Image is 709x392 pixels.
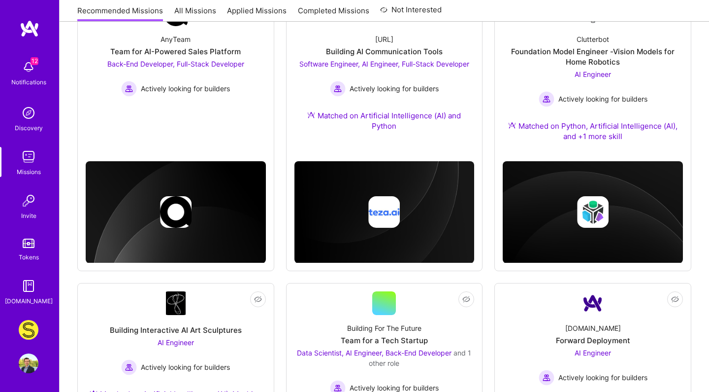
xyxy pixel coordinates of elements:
[15,123,43,133] div: Discovery
[539,91,554,107] img: Actively looking for builders
[350,83,439,94] span: Actively looking for builders
[575,70,611,78] span: AI Engineer
[375,34,393,44] div: [URL]
[581,291,605,315] img: Company Logo
[380,4,442,22] a: Not Interested
[503,121,683,142] div: Matched on Python, Artificial Intelligence (AI), and +1 more skill
[110,46,241,57] div: Team for AI-Powered Sales Platform
[307,111,315,119] img: Ateam Purple Icon
[577,196,609,228] img: Company logo
[369,349,471,367] span: and 1 other role
[19,252,39,262] div: Tokens
[21,211,36,221] div: Invite
[19,191,38,211] img: Invite
[565,323,621,333] div: [DOMAIN_NAME]
[575,349,611,357] span: AI Engineer
[368,196,400,228] img: Company logo
[299,60,469,68] span: Software Engineer, AI Engineer, Full-Stack Developer
[539,370,554,386] img: Actively looking for builders
[503,161,683,263] img: cover
[19,147,38,167] img: teamwork
[671,295,679,303] i: icon EyeClosed
[160,196,192,228] img: Company logo
[16,354,41,373] a: User Avatar
[158,338,194,347] span: AI Engineer
[462,295,470,303] i: icon EyeClosed
[503,46,683,67] div: Foundation Model Engineer -Vision Models for Home Robotics
[20,20,39,37] img: logo
[558,94,647,104] span: Actively looking for builders
[294,2,475,143] a: Company Logo[URL]Building AI Communication ToolsSoftware Engineer, AI Engineer, Full-Stack Develo...
[577,34,609,44] div: Clutterbot
[17,167,41,177] div: Missions
[19,320,38,340] img: Studs: A Fresh Take on Ear Piercing & Earrings
[86,2,266,129] a: Company LogoAnyTeamTeam for AI-Powered Sales PlatformBack-End Developer, Full-Stack Developer Act...
[11,77,46,87] div: Notifications
[294,110,475,131] div: Matched on Artificial Intelligence (AI) and Python
[227,5,287,22] a: Applied Missions
[77,5,163,22] a: Recommended Missions
[19,354,38,373] img: User Avatar
[107,60,244,68] span: Back-End Developer, Full-Stack Developer
[141,362,230,372] span: Actively looking for builders
[330,81,346,97] img: Actively looking for builders
[110,325,242,335] div: Building Interactive AI Art Sculptures
[19,276,38,296] img: guide book
[174,5,216,22] a: All Missions
[297,349,451,357] span: Data Scientist, AI Engineer, Back-End Developer
[19,57,38,77] img: bell
[31,57,38,65] span: 12
[23,239,34,248] img: tokens
[141,83,230,94] span: Actively looking for builders
[558,372,647,383] span: Actively looking for builders
[19,103,38,123] img: discovery
[16,320,41,340] a: Studs: A Fresh Take on Ear Piercing & Earrings
[166,291,186,315] img: Company Logo
[161,34,191,44] div: AnyTeam
[341,335,428,346] div: Team for a Tech Startup
[508,121,516,129] img: Ateam Purple Icon
[121,81,137,97] img: Actively looking for builders
[121,359,137,375] img: Actively looking for builders
[294,161,475,263] img: cover
[5,296,53,306] div: [DOMAIN_NAME]
[298,5,369,22] a: Completed Missions
[503,2,683,153] a: Company LogoClutterbotFoundation Model Engineer -Vision Models for Home RoboticsAI Engineer Activ...
[86,161,266,263] img: cover
[326,46,443,57] div: Building AI Communication Tools
[347,323,421,333] div: Building For The Future
[556,335,630,346] div: Forward Deployment
[254,295,262,303] i: icon EyeClosed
